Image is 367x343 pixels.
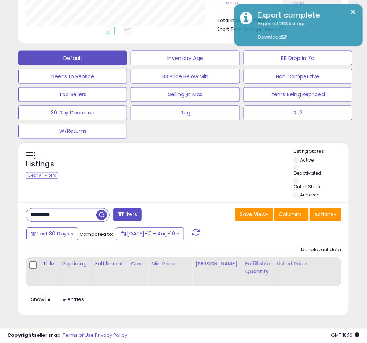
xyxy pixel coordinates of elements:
div: Exported 293 listings. [253,20,357,41]
label: Archived [300,192,320,198]
div: Repricing [62,260,89,268]
button: W/Returns [18,124,127,139]
div: Min Price [151,260,189,268]
span: Compared to: [79,231,113,238]
p: Listing States: [294,148,348,155]
button: Non Competitive [244,69,352,84]
div: Export complete [253,10,357,20]
small: Prev: N/A [290,1,305,5]
div: No relevant data [301,247,341,254]
a: Privacy Policy [95,332,127,339]
span: Show: entries [31,296,84,303]
button: Filters [113,208,142,221]
button: × [351,7,356,16]
button: Needs to Reprice [18,69,127,84]
button: Save View [235,208,273,221]
div: seller snap | | [7,332,127,339]
div: Fulfillable Quantity [245,260,270,276]
h5: Listings [26,159,54,170]
button: Default [18,51,127,65]
div: [PERSON_NAME] [195,260,239,268]
div: Listed Price [277,260,340,268]
button: Last 30 Days [26,228,78,240]
button: De2 [244,106,352,120]
div: Cost [131,260,145,268]
div: Clear All Filters [26,172,58,179]
span: [DATE]-12 - Aug-10 [127,230,175,238]
b: Total Inventory Value: [217,17,267,23]
button: Items Being Repriced [244,87,352,102]
span: Columns [279,211,302,218]
button: BB Drop in 7d [244,51,352,65]
button: Selling @ Max [131,87,240,102]
span: 2025-09-10 18:16 GMT [331,332,360,339]
button: 30 Day Decrease [18,106,127,120]
button: Reg [131,106,240,120]
span: Last 30 Days [37,230,69,238]
button: [DATE]-12 - Aug-10 [116,228,184,240]
button: Top Sellers [18,87,127,102]
strong: Copyright [7,332,34,339]
label: Deactivated [294,170,321,177]
b: Short Term Storage Fees: [217,26,274,32]
label: Out of Stock [294,184,320,190]
div: Fulfillment [95,260,125,268]
a: Download [258,34,287,40]
button: Actions [310,208,341,221]
button: Inventory Age [131,51,240,65]
li: N/A [217,15,336,24]
label: Active [300,157,314,163]
a: Terms of Use [63,332,94,339]
div: Title [42,260,56,268]
button: BB Price Below Min [131,69,240,84]
small: Prev: N/A [224,1,238,5]
button: Columns [274,208,309,221]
